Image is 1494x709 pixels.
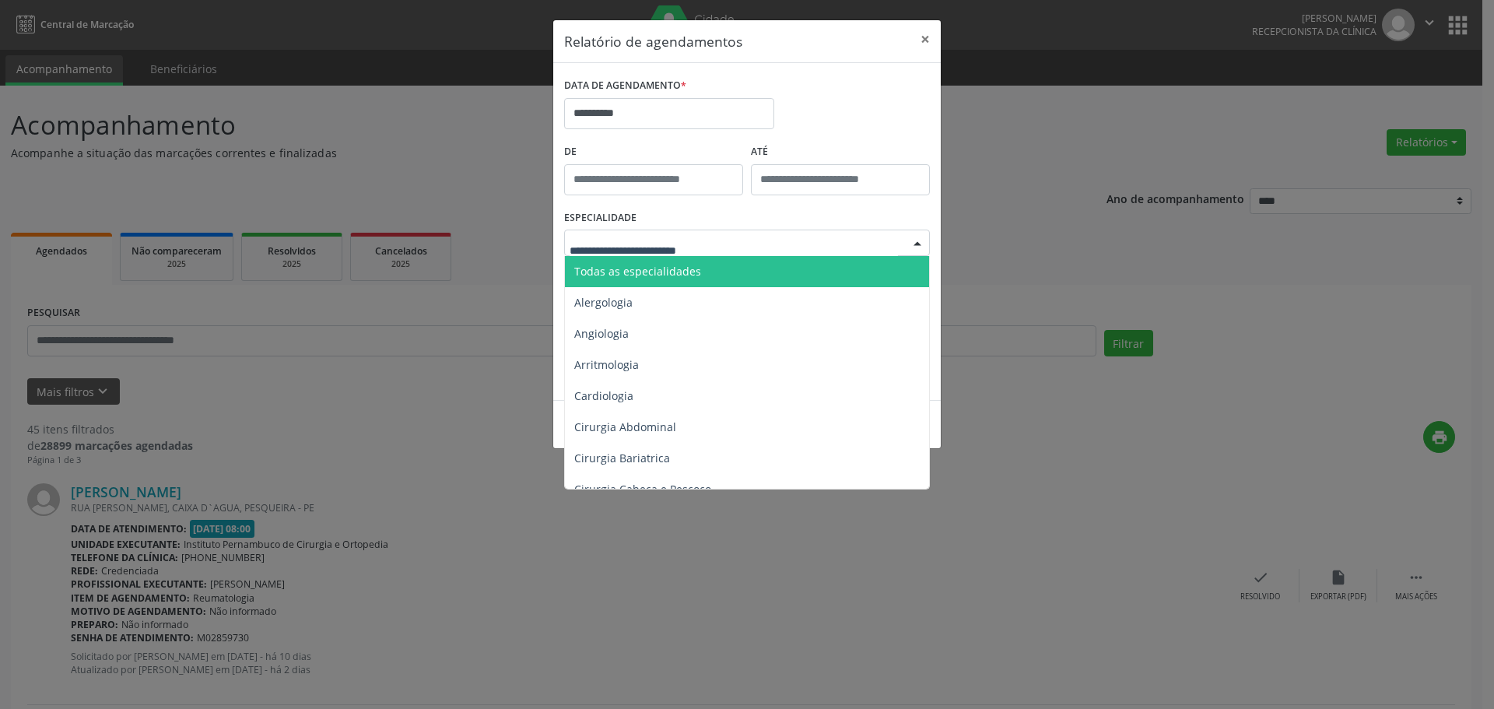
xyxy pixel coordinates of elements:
span: Cirurgia Bariatrica [574,451,670,465]
label: De [564,140,743,164]
label: ATÉ [751,140,930,164]
label: ESPECIALIDADE [564,206,637,230]
span: Angiologia [574,326,629,341]
label: DATA DE AGENDAMENTO [564,74,686,98]
span: Arritmologia [574,357,639,372]
button: Close [910,20,941,58]
span: Cirurgia Cabeça e Pescoço [574,482,711,497]
h5: Relatório de agendamentos [564,31,742,51]
span: Todas as especialidades [574,264,701,279]
span: Cardiologia [574,388,633,403]
span: Alergologia [574,295,633,310]
span: Cirurgia Abdominal [574,419,676,434]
